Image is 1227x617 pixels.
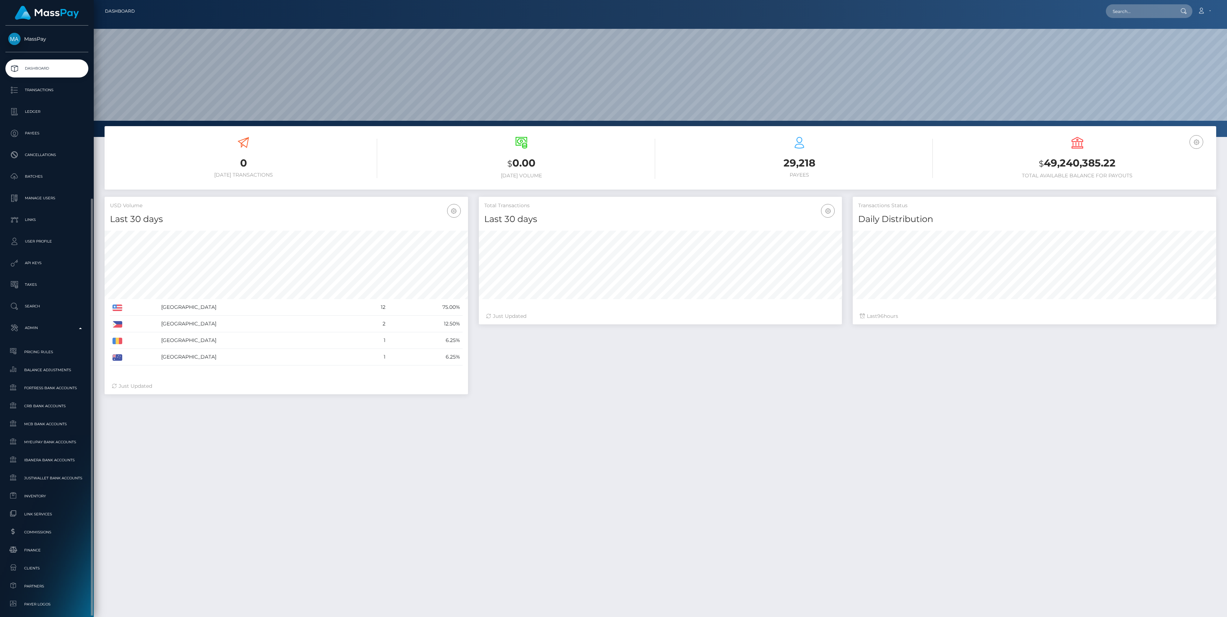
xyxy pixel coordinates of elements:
a: Links [5,211,88,229]
h6: [DATE] Volume [388,173,655,179]
td: 12 [356,299,388,316]
span: CRB Bank Accounts [8,402,85,410]
a: Transactions [5,81,88,99]
span: MassPay [5,36,88,42]
a: MCB Bank Accounts [5,416,88,432]
span: Pricing Rules [8,348,85,356]
h4: Last 30 days [110,213,463,226]
img: AU.png [112,354,122,361]
h4: Last 30 days [484,213,837,226]
a: Batches [5,168,88,186]
img: RO.png [112,338,122,344]
img: US.png [112,305,122,311]
a: Pricing Rules [5,344,88,360]
a: Ibanera Bank Accounts [5,452,88,468]
h5: Transactions Status [858,202,1211,209]
p: Dashboard [8,63,85,74]
td: [GEOGRAPHIC_DATA] [159,316,356,332]
h5: Total Transactions [484,202,837,209]
p: Links [8,214,85,225]
input: Search... [1106,4,1174,18]
p: Payees [8,128,85,139]
h5: USD Volume [110,202,463,209]
td: 2 [356,316,388,332]
td: [GEOGRAPHIC_DATA] [159,299,356,316]
a: Partners [5,578,88,594]
a: Inventory [5,488,88,504]
span: Payer Logos [8,600,85,608]
span: JustWallet Bank Accounts [8,474,85,482]
span: 96 [877,313,884,319]
h3: 0 [110,156,377,170]
span: Inventory [8,492,85,500]
a: Ledger [5,103,88,121]
div: Just Updated [112,382,461,390]
a: Payees [5,124,88,142]
a: Manage Users [5,189,88,207]
span: Clients [8,564,85,572]
p: Batches [8,171,85,182]
h3: 29,218 [666,156,933,170]
small: $ [507,159,512,169]
td: [GEOGRAPHIC_DATA] [159,332,356,349]
p: User Profile [8,236,85,247]
td: 6.25% [388,349,463,365]
span: Partners [8,582,85,590]
a: Search [5,297,88,315]
p: Ledger [8,106,85,117]
td: 75.00% [388,299,463,316]
td: 12.50% [388,316,463,332]
h3: 0.00 [388,156,655,171]
span: Commissions [8,528,85,536]
a: Fortress Bank Accounts [5,380,88,396]
span: Finance [8,546,85,554]
img: MassPay [8,33,21,45]
a: Payer Logos [5,596,88,612]
p: Search [8,301,85,312]
h6: Payees [666,172,933,178]
a: Dashboard [5,59,88,77]
h6: [DATE] Transactions [110,172,377,178]
a: Clients [5,560,88,576]
a: MyEUPay Bank Accounts [5,434,88,450]
span: MCB Bank Accounts [8,420,85,428]
h4: Daily Distribution [858,213,1211,226]
a: Finance [5,542,88,558]
div: Just Updated [486,312,835,320]
img: PH.png [112,321,122,328]
a: CRB Bank Accounts [5,398,88,414]
a: Commissions [5,524,88,540]
a: Admin [5,319,88,337]
a: Dashboard [105,4,135,19]
td: 6.25% [388,332,463,349]
p: Manage Users [8,193,85,204]
a: Taxes [5,276,88,294]
small: $ [1039,159,1044,169]
p: API Keys [8,258,85,268]
td: 1 [356,349,388,365]
span: Ibanera Bank Accounts [8,456,85,464]
a: Link Services [5,506,88,522]
a: JustWallet Bank Accounts [5,470,88,486]
img: MassPay Logo [15,6,79,20]
p: Taxes [8,279,85,290]
h3: 49,240,385.22 [944,156,1211,171]
td: [GEOGRAPHIC_DATA] [159,349,356,365]
a: Cancellations [5,146,88,164]
a: API Keys [5,254,88,272]
p: Cancellations [8,150,85,160]
span: MyEUPay Bank Accounts [8,438,85,446]
p: Transactions [8,85,85,96]
p: Admin [8,323,85,333]
span: Link Services [8,510,85,518]
span: Fortress Bank Accounts [8,384,85,392]
div: Last hours [860,312,1209,320]
a: Balance Adjustments [5,362,88,378]
td: 1 [356,332,388,349]
a: User Profile [5,232,88,250]
h6: Total Available Balance for Payouts [944,173,1211,179]
span: Balance Adjustments [8,366,85,374]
